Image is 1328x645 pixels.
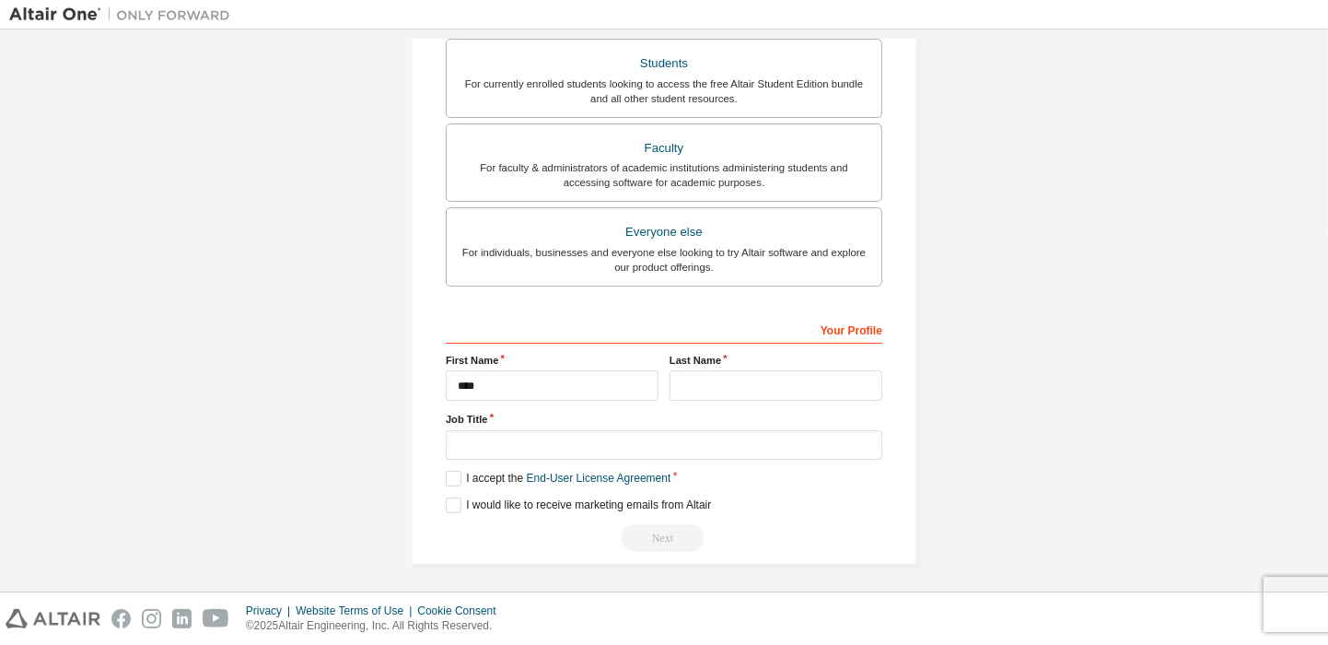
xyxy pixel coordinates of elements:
[458,219,870,245] div: Everyone else
[458,135,870,161] div: Faculty
[458,245,870,275] div: For individuals, businesses and everyone else looking to try Altair software and explore our prod...
[111,609,131,628] img: facebook.svg
[9,6,239,24] img: Altair One
[446,471,670,487] label: I accept the
[203,609,229,628] img: youtube.svg
[142,609,161,628] img: instagram.svg
[527,472,671,485] a: End-User License Agreement
[458,76,870,106] div: For currently enrolled students looking to access the free Altair Student Edition bundle and all ...
[446,524,882,552] div: Read and acccept EULA to continue
[670,353,882,368] label: Last Name
[458,51,870,76] div: Students
[446,412,882,427] label: Job Title
[172,609,192,628] img: linkedin.svg
[446,314,882,344] div: Your Profile
[446,353,658,368] label: First Name
[458,160,870,190] div: For faculty & administrators of academic institutions administering students and accessing softwa...
[446,498,711,513] label: I would like to receive marketing emails from Altair
[6,609,100,628] img: altair_logo.svg
[296,604,417,618] div: Website Terms of Use
[246,604,296,618] div: Privacy
[417,604,507,618] div: Cookie Consent
[246,618,507,634] p: © 2025 Altair Engineering, Inc. All Rights Reserved.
